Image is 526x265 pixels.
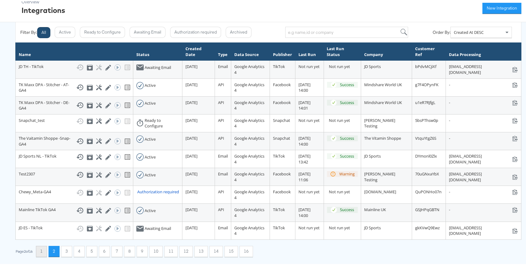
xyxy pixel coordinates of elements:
button: 13 [194,245,208,256]
div: - [449,206,518,211]
span: TikTok [273,224,285,229]
div: - [449,134,518,140]
button: 12 [179,245,193,256]
div: - [449,188,518,194]
svg: View missing tracking codes [124,82,131,90]
span: Not run yet [298,62,320,68]
span: JD Sports [364,152,381,158]
span: API [218,81,224,86]
th: Created Date [182,42,215,59]
div: Success [340,134,354,140]
span: [DOMAIN_NAME] [364,188,396,193]
span: JD Sports [364,62,381,68]
button: 6 [99,245,110,256]
span: API [218,188,224,193]
input: e.g name,id or company [285,26,408,37]
div: Ready to Configure [145,116,179,128]
span: [DATE] [185,206,197,211]
div: [EMAIL_ADDRESS][DOMAIN_NAME] [449,62,518,74]
span: Google Analytics 4 [234,98,264,110]
button: New Integration [482,2,521,13]
div: Success [340,81,354,86]
span: GSJHPqGBTN [415,206,439,211]
span: gkKVwQ9Ewz [415,224,440,229]
span: [DATE] 14:00 [298,134,310,146]
button: 2 [49,245,60,256]
span: Google Analytics 4 [234,170,264,181]
span: Mindshare World UK [364,98,402,104]
span: VtquYtgZ6S [415,134,436,140]
button: 9 [137,245,148,256]
span: Google Analytics 4 [234,134,264,146]
span: Google Analytics 4 [234,62,264,74]
span: Google Analytics 4 [234,81,264,92]
span: [PERSON_NAME] Testing [364,116,395,128]
span: API [218,116,224,122]
div: Active [145,135,156,141]
div: Active [145,207,156,212]
span: [DATE] [185,170,197,175]
button: 11 [164,245,178,256]
th: Status [133,42,182,59]
div: Success [340,206,354,211]
span: [DATE] [185,116,197,122]
button: 4 [74,245,85,256]
th: Name [16,42,133,59]
span: TikTok [273,152,285,158]
span: The Vitamin Shoppe [364,134,401,140]
span: Google Analytics 4 [234,152,264,163]
span: [DATE] [185,62,197,68]
span: 70uGNxaYbX [415,170,439,175]
button: 16 [240,245,253,256]
span: Mindshare World UK [364,81,402,86]
button: Ready to Configure [80,26,125,37]
div: Active [145,81,156,87]
div: Not run yet [329,62,358,68]
span: Google Analytics 4 [234,206,264,217]
span: [DATE] [185,81,197,86]
th: Last Run Status [324,42,361,59]
div: Awaiting Email [145,63,171,69]
div: - [449,116,518,122]
span: [DATE] 14:00 [298,81,310,92]
span: Google Analytics 4 [234,116,264,128]
div: TK Maxx DPA - Stitcher - DE-GA4 [19,98,130,110]
button: 5 [86,245,97,256]
span: QuPONHo07n [415,188,442,193]
button: 3 [61,245,72,256]
span: Facebook [273,170,291,175]
div: Integrations [21,4,65,14]
span: Google Analytics 4 [234,188,264,199]
span: [PERSON_NAME] Testing [364,170,395,181]
span: API [218,98,224,104]
span: Mainline UK [364,206,386,211]
span: Email [218,62,228,68]
span: 5bsPThsw0p [415,116,438,122]
span: Facebook [273,98,291,104]
svg: View missing tracking codes [124,100,131,108]
span: TikTok [273,206,285,211]
button: Authorization required [170,26,221,37]
button: Active [55,26,75,37]
div: Page 2 of 16 [15,248,33,252]
div: Filter By: [20,28,37,34]
div: JD ES - TikTok [19,224,130,231]
th: Type [215,42,231,59]
div: Authorization required [137,188,179,194]
button: Awaiting Email [130,26,166,37]
span: Email [218,170,228,175]
button: Archived [226,26,251,37]
button: 1 [36,245,47,256]
span: Not run yet [298,188,320,193]
div: Test2307 [19,170,130,177]
span: [DATE] 11:06 [298,170,310,181]
svg: View missing tracking codes [124,136,131,144]
th: Publisher [270,42,295,59]
div: Active [145,153,156,159]
span: Facebook [273,188,291,193]
div: Success [340,98,354,104]
svg: View missing tracking codes [124,206,131,213]
div: Active [145,171,156,177]
div: [EMAIL_ADDRESS][DOMAIN_NAME] [449,152,518,163]
div: Not run yet [329,116,358,122]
